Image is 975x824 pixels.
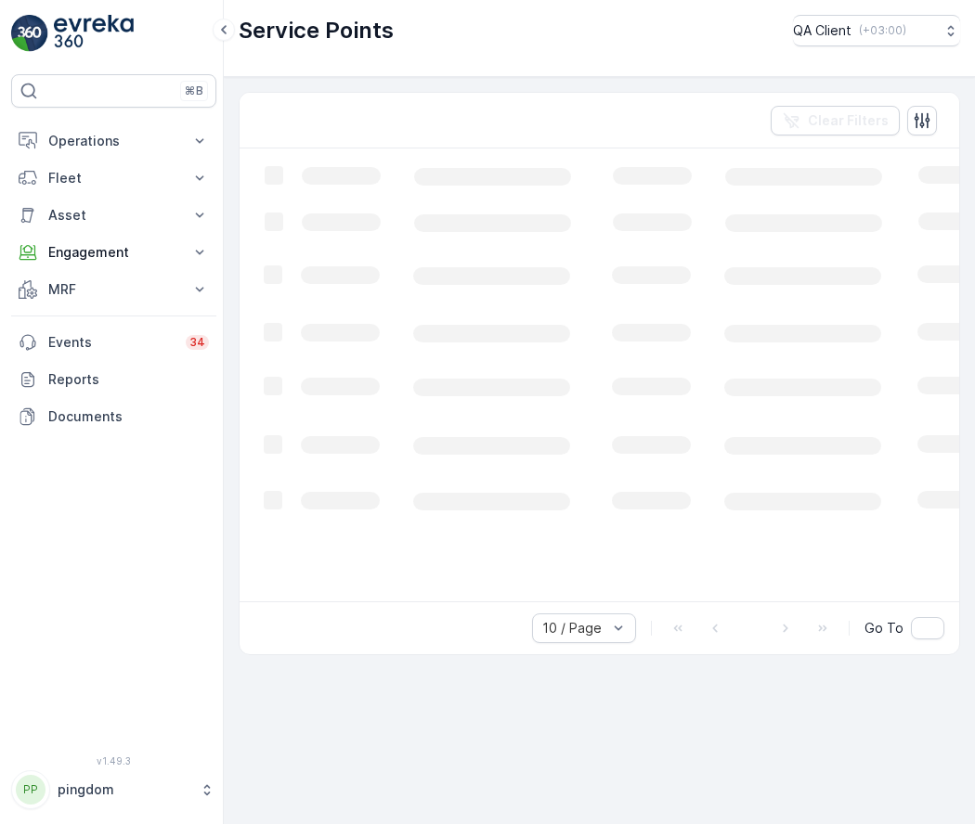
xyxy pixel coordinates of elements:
button: Engagement [11,234,216,271]
p: Documents [48,407,209,426]
a: Events34 [11,324,216,361]
p: 34 [189,335,205,350]
p: Fleet [48,169,179,187]
button: QA Client(+03:00) [793,15,960,46]
span: v 1.49.3 [11,755,216,766]
button: PPpingdom [11,770,216,809]
p: Asset [48,206,179,225]
a: Documents [11,398,216,435]
div: PP [16,775,45,805]
p: Reports [48,370,209,389]
button: Asset [11,197,216,234]
span: Go To [864,619,903,637]
p: ( +03:00 ) [859,23,906,38]
img: logo [11,15,48,52]
p: pingdom [58,780,190,799]
p: Events [48,333,175,352]
p: Operations [48,132,179,150]
p: ⌘B [185,84,203,98]
button: Clear Filters [771,106,900,135]
p: MRF [48,280,179,299]
p: Clear Filters [808,111,889,130]
p: QA Client [793,21,851,40]
a: Reports [11,361,216,398]
img: logo_light-DOdMpM7g.png [54,15,134,52]
p: Service Points [239,16,394,45]
button: MRF [11,271,216,308]
button: Fleet [11,160,216,197]
button: Operations [11,122,216,160]
p: Engagement [48,243,179,262]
